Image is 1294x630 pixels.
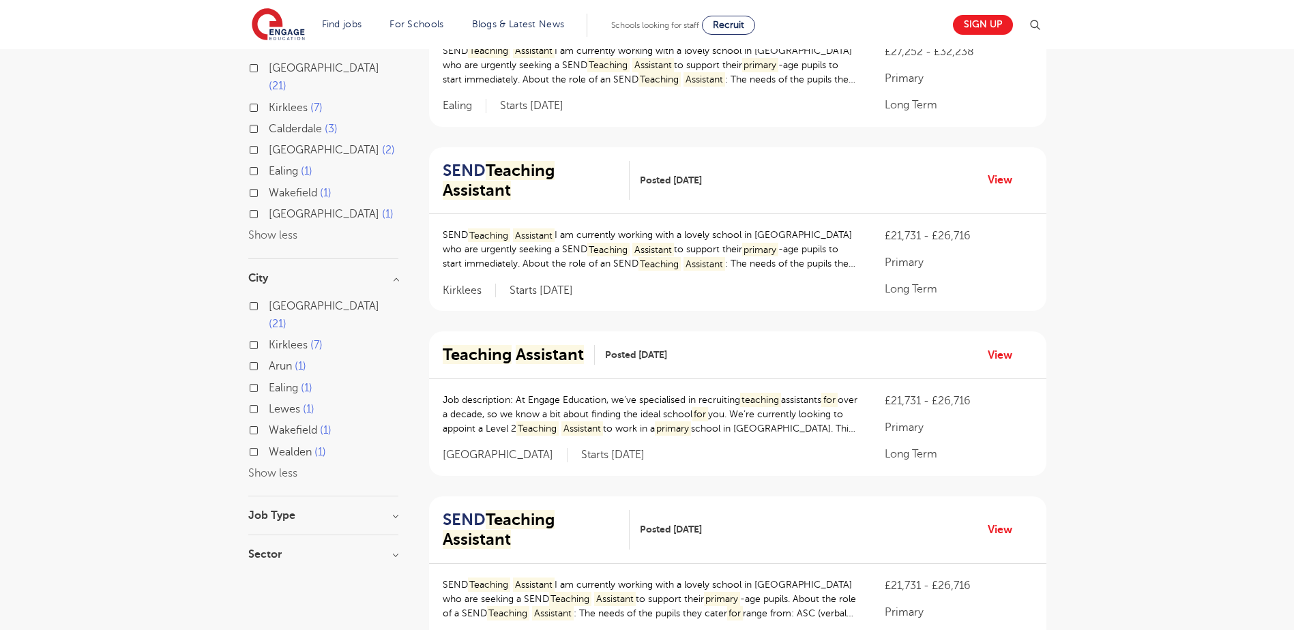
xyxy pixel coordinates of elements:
[269,187,317,199] span: Wakefield
[320,424,332,436] span: 1
[683,257,725,271] mark: Assistant
[269,382,298,394] span: Ealing
[605,348,667,362] span: Posted [DATE]
[632,243,674,257] mark: Assistant
[252,8,305,42] img: Engage Education
[295,360,306,372] span: 1
[269,62,379,74] span: [GEOGRAPHIC_DATA]
[325,123,338,135] span: 3
[382,208,394,220] span: 1
[269,446,312,458] span: Wealden
[310,339,323,351] span: 7
[443,510,619,550] h2: SEND
[248,549,398,560] h3: Sector
[742,58,779,72] mark: primary
[885,97,1032,113] p: Long Term
[611,20,699,30] span: Schools looking for staff
[322,19,362,29] a: Find jobs
[269,102,278,110] input: Kirklees 7
[269,403,300,415] span: Lewes
[443,161,630,200] a: SENDTeaching Assistant
[443,161,619,200] h2: SEND
[269,424,278,433] input: Wakefield 1
[320,187,332,199] span: 1
[740,393,782,407] mark: teaching
[692,407,709,421] mark: for
[248,510,398,521] h3: Job Type
[988,346,1023,364] a: View
[953,15,1013,35] a: Sign up
[885,393,1032,409] p: £21,731 - £26,716
[988,171,1023,189] a: View
[443,345,595,365] a: Teaching Assistant
[269,382,278,391] input: Ealing 1
[269,424,317,436] span: Wakefield
[443,393,858,436] p: Job description: At Engage Education, we’ve specialised in recruiting assistants over a decade, s...
[632,58,674,72] mark: Assistant
[702,16,755,35] a: Recruit
[821,393,838,407] mark: for
[549,592,592,606] mark: Teaching
[443,181,511,200] mark: Assistant
[885,577,1032,594] p: £21,731 - £26,716
[513,44,555,58] mark: Assistant
[638,257,681,271] mark: Teaching
[742,243,779,257] mark: primary
[468,44,511,58] mark: Teaching
[269,339,278,348] input: Kirklees 7
[269,446,278,455] input: Wealden 1
[269,318,286,330] span: 21
[713,20,744,30] span: Recruit
[269,300,379,312] span: [GEOGRAPHIC_DATA]
[269,165,298,177] span: Ealing
[303,403,314,415] span: 1
[269,62,278,71] input: [GEOGRAPHIC_DATA] 21
[468,228,511,243] mark: Teaching
[269,144,379,156] span: [GEOGRAPHIC_DATA]
[638,72,681,87] mark: Teaching
[500,99,563,113] p: Starts [DATE]
[885,44,1032,60] p: £27,252 - £32,238
[389,19,443,29] a: For Schools
[269,300,278,309] input: [GEOGRAPHIC_DATA] 21
[486,510,555,529] mark: Teaching
[269,208,379,220] span: [GEOGRAPHIC_DATA]
[727,606,744,620] mark: for
[443,284,496,298] span: Kirklees
[269,102,308,114] span: Kirklees
[382,144,395,156] span: 2
[269,123,322,135] span: Calderdale
[269,123,278,132] input: Calderdale 3
[443,99,486,113] span: Ealing
[269,360,292,372] span: Arun
[640,522,702,537] span: Posted [DATE]
[443,44,858,87] p: SEND I am currently working with a lovely school in [GEOGRAPHIC_DATA] who are urgently seeking a ...
[486,161,555,180] mark: Teaching
[269,187,278,196] input: Wakefield 1
[885,70,1032,87] p: Primary
[269,339,308,351] span: Kirklees
[301,382,312,394] span: 1
[513,228,555,243] mark: Assistant
[443,345,512,364] mark: Teaching
[269,165,278,174] input: Ealing 1
[513,577,555,592] mark: Assistant
[269,208,278,217] input: [GEOGRAPHIC_DATA] 1
[248,273,398,284] h3: City
[885,228,1032,244] p: £21,731 - £26,716
[885,281,1032,297] p: Long Term
[581,448,645,462] p: Starts [DATE]
[683,72,725,87] mark: Assistant
[516,345,584,364] mark: Assistant
[516,421,559,436] mark: Teaching
[885,254,1032,271] p: Primary
[594,592,636,606] mark: Assistant
[532,606,574,620] mark: Assistant
[587,58,630,72] mark: Teaching
[248,467,297,479] button: Show less
[443,577,858,620] p: SEND I am currently working with a lovely school in [GEOGRAPHIC_DATA] who are seeking a SEND to s...
[885,419,1032,436] p: Primary
[443,448,568,462] span: [GEOGRAPHIC_DATA]
[443,510,630,550] a: SENDTeaching Assistant
[248,229,297,241] button: Show less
